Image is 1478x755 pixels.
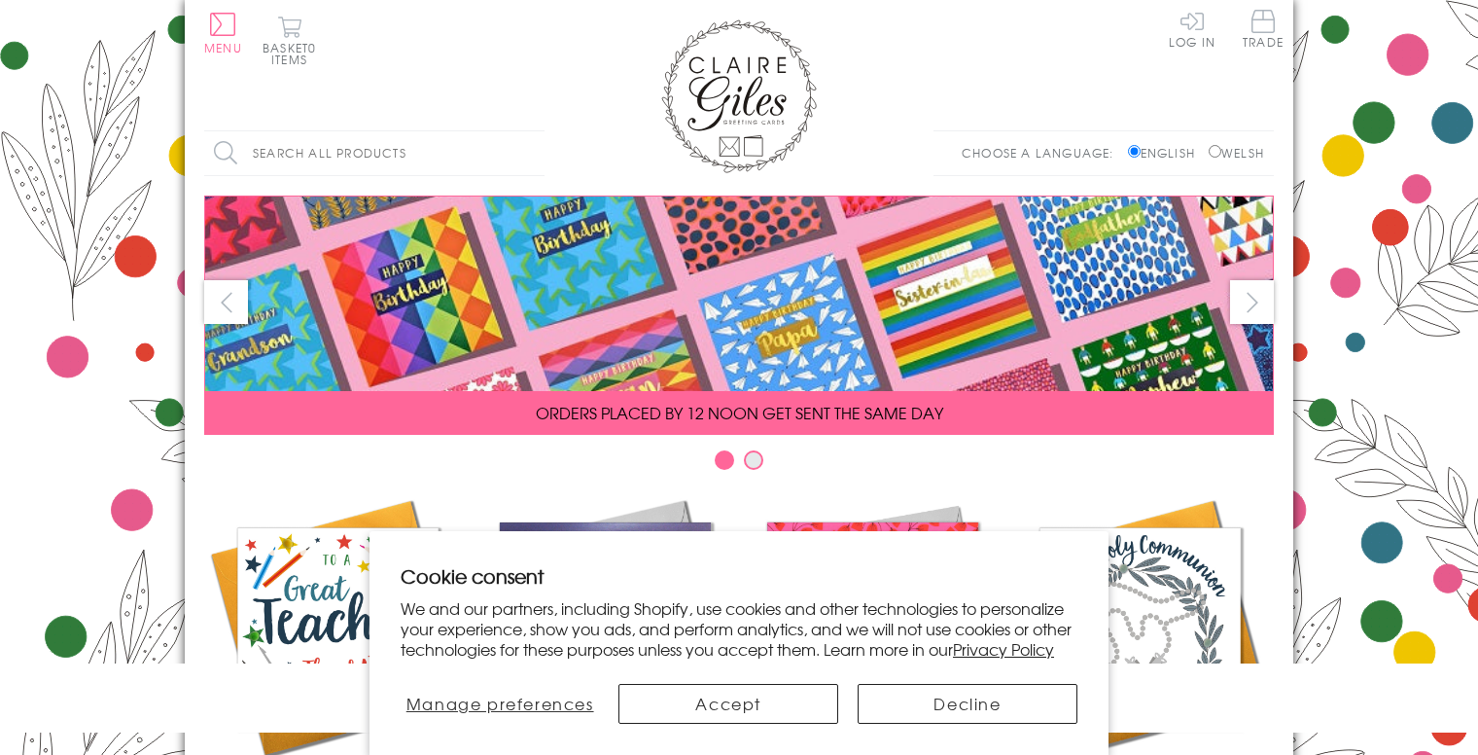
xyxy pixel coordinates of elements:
input: Search all products [204,131,545,175]
span: ORDERS PLACED BY 12 NOON GET SENT THE SAME DAY [536,401,943,424]
button: Basket0 items [263,16,316,65]
span: 0 items [271,39,316,68]
div: Carousel Pagination [204,449,1274,480]
p: We and our partners, including Shopify, use cookies and other technologies to personalize your ex... [401,598,1077,659]
button: Decline [858,684,1077,724]
button: Accept [618,684,838,724]
p: Choose a language: [962,144,1124,162]
input: English [1128,145,1141,158]
a: Trade [1243,10,1284,52]
span: Menu [204,39,242,56]
button: Manage preferences [401,684,599,724]
button: Carousel Page 2 [744,450,763,470]
img: Claire Giles Greetings Cards [661,19,817,173]
input: Welsh [1209,145,1221,158]
button: prev [204,280,248,324]
h2: Cookie consent [401,562,1077,590]
button: Menu [204,13,242,54]
input: Search [525,131,545,175]
label: English [1128,144,1205,162]
a: Privacy Policy [953,637,1054,661]
span: Manage preferences [406,692,594,715]
button: next [1230,280,1274,324]
a: Log In [1169,10,1215,48]
button: Carousel Page 1 (Current Slide) [715,450,734,470]
label: Welsh [1209,144,1264,162]
span: Trade [1243,10,1284,48]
